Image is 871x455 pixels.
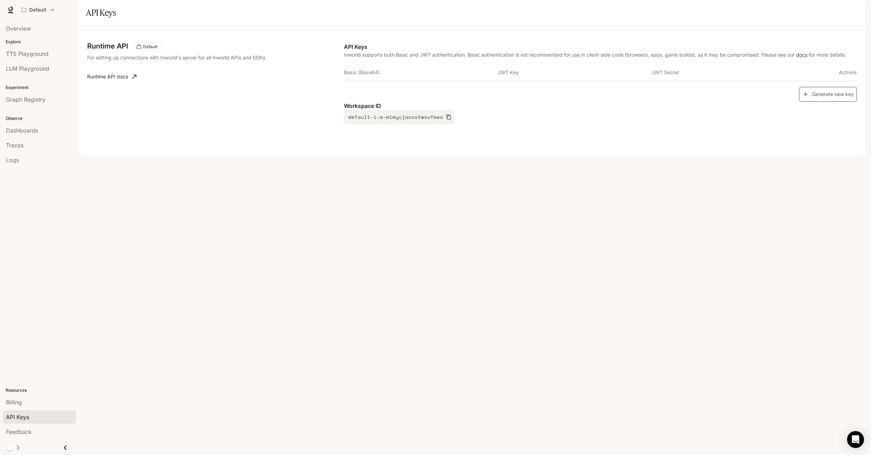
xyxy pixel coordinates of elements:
span: Default [140,44,160,50]
div: Open Intercom Messenger [847,431,864,448]
p: API Keys [344,43,857,51]
p: Inworld supports both Basic and JWT authentication. Basic authentication is not recommended for u... [344,51,857,58]
th: JWT Key [498,64,652,81]
h1: API Keys [86,6,116,20]
button: default-i-m-mimycjaccotwsufmea [344,110,454,124]
button: Generate new key [799,87,857,102]
button: All workspaces [18,3,57,17]
p: Workspace ID [344,102,857,110]
p: Default [29,7,46,13]
h3: Runtime API [87,43,128,50]
a: Runtime API docs [84,70,139,84]
th: Actions [806,64,857,81]
a: docs [796,52,807,58]
th: JWT Secret [652,64,806,81]
th: Basic (Base64) [344,64,498,81]
p: For setting up connections with Inworld's server for all Inworld APIs and SDKs. [87,54,275,61]
div: These keys will apply to your current workspace only [134,43,161,51]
